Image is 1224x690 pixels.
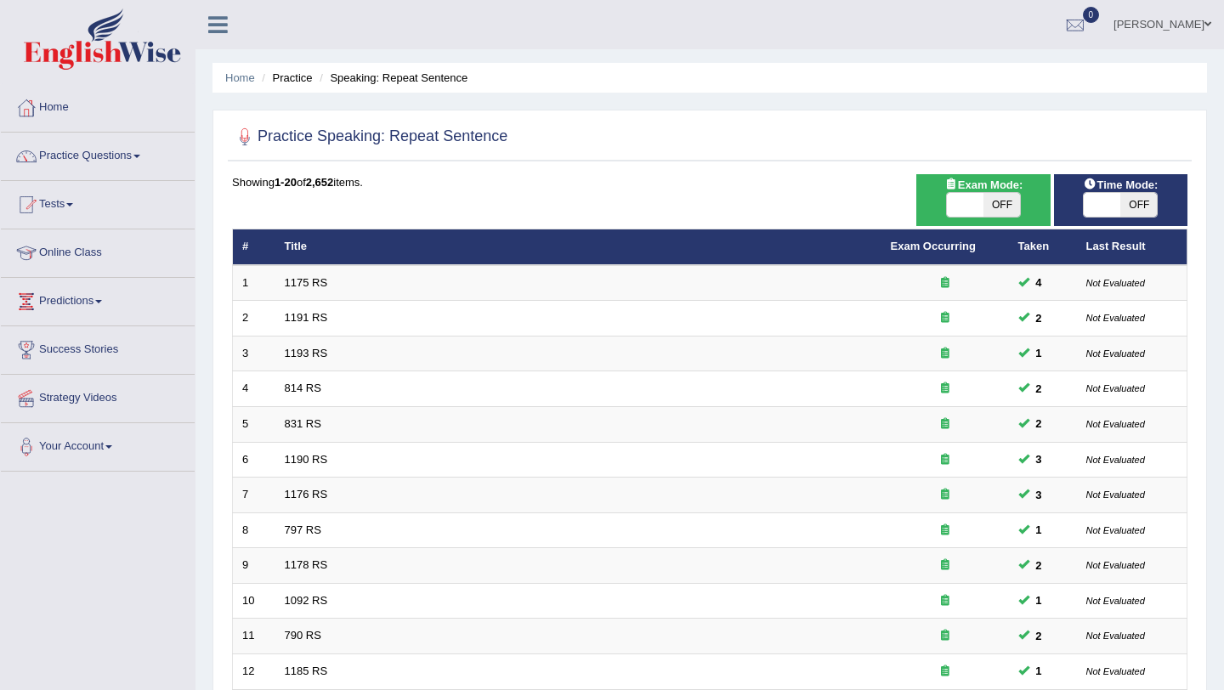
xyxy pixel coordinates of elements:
[233,229,275,265] th: #
[258,70,312,86] li: Practice
[1,133,195,175] a: Practice Questions
[232,124,507,150] h2: Practice Speaking: Repeat Sentence
[233,512,275,548] td: 8
[891,593,1000,609] div: Exam occurring question
[1086,489,1145,500] small: Not Evaluated
[233,548,275,584] td: 9
[233,442,275,478] td: 6
[891,240,976,252] a: Exam Occurring
[891,628,1000,644] div: Exam occurring question
[891,557,1000,574] div: Exam occurring question
[1029,486,1049,504] span: You can still take this question
[1029,557,1049,574] span: You can still take this question
[1,84,195,127] a: Home
[285,629,321,642] a: 790 RS
[1083,7,1100,23] span: 0
[233,407,275,443] td: 5
[285,594,328,607] a: 1092 RS
[983,193,1020,217] span: OFF
[1029,450,1049,468] span: You can still take this question
[1086,455,1145,465] small: Not Evaluated
[315,70,467,86] li: Speaking: Repeat Sentence
[1086,560,1145,570] small: Not Evaluated
[891,664,1000,680] div: Exam occurring question
[1029,591,1049,609] span: You can still take this question
[891,381,1000,397] div: Exam occurring question
[1077,229,1187,265] th: Last Result
[233,653,275,689] td: 12
[1086,278,1145,288] small: Not Evaluated
[1029,309,1049,327] span: You can still take this question
[233,619,275,654] td: 11
[1,375,195,417] a: Strategy Videos
[1120,193,1157,217] span: OFF
[285,347,328,359] a: 1193 RS
[285,558,328,571] a: 1178 RS
[233,478,275,513] td: 7
[891,346,1000,362] div: Exam occurring question
[891,452,1000,468] div: Exam occurring question
[1,181,195,223] a: Tests
[233,301,275,337] td: 2
[1009,229,1077,265] th: Taken
[233,336,275,371] td: 3
[891,310,1000,326] div: Exam occurring question
[1086,631,1145,641] small: Not Evaluated
[275,176,297,189] b: 1-20
[1029,274,1049,291] span: You can still take this question
[891,275,1000,291] div: Exam occurring question
[1086,666,1145,676] small: Not Evaluated
[233,265,275,301] td: 1
[1,229,195,272] a: Online Class
[1086,383,1145,393] small: Not Evaluated
[916,174,1050,226] div: Show exams occurring in exams
[891,416,1000,433] div: Exam occurring question
[275,229,881,265] th: Title
[1029,380,1049,398] span: You can still take this question
[233,583,275,619] td: 10
[891,487,1000,503] div: Exam occurring question
[1029,344,1049,362] span: You can still take this question
[1086,525,1145,535] small: Not Evaluated
[285,453,328,466] a: 1190 RS
[1086,348,1145,359] small: Not Evaluated
[306,176,334,189] b: 2,652
[1029,662,1049,680] span: You can still take this question
[1029,521,1049,539] span: You can still take this question
[285,417,321,430] a: 831 RS
[285,523,321,536] a: 797 RS
[285,488,328,501] a: 1176 RS
[232,174,1187,190] div: Showing of items.
[1029,627,1049,645] span: You can still take this question
[1076,176,1164,194] span: Time Mode:
[1,326,195,369] a: Success Stories
[1029,415,1049,433] span: You can still take this question
[1,423,195,466] a: Your Account
[285,311,328,324] a: 1191 RS
[891,523,1000,539] div: Exam occurring question
[1086,419,1145,429] small: Not Evaluated
[938,176,1029,194] span: Exam Mode:
[285,276,328,289] a: 1175 RS
[1,278,195,320] a: Predictions
[1086,313,1145,323] small: Not Evaluated
[233,371,275,407] td: 4
[1086,596,1145,606] small: Not Evaluated
[285,665,328,677] a: 1185 RS
[285,382,321,394] a: 814 RS
[225,71,255,84] a: Home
